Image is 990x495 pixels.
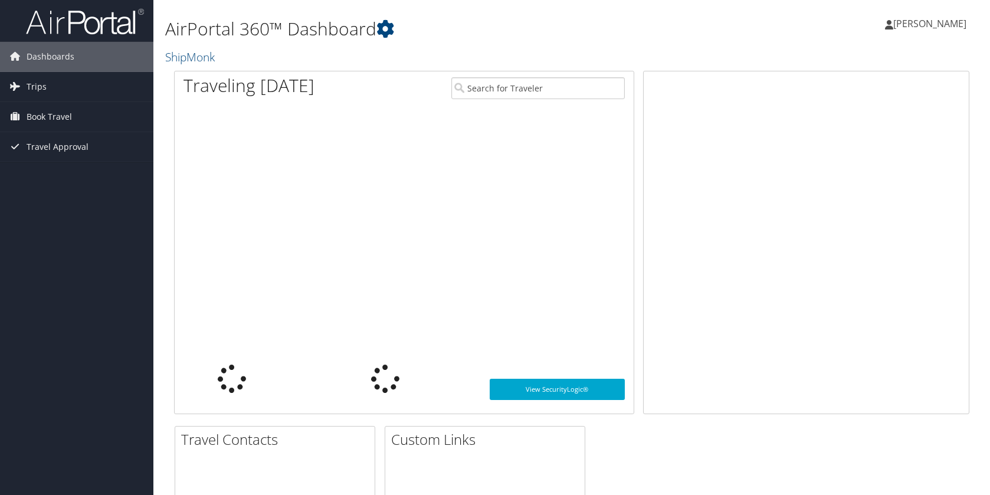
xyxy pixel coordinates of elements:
[885,6,978,41] a: [PERSON_NAME]
[893,17,966,30] span: [PERSON_NAME]
[27,72,47,101] span: Trips
[165,49,218,65] a: ShipMonk
[165,17,707,41] h1: AirPortal 360™ Dashboard
[26,8,144,35] img: airportal-logo.png
[181,430,375,450] h2: Travel Contacts
[27,102,72,132] span: Book Travel
[183,73,314,98] h1: Traveling [DATE]
[27,42,74,71] span: Dashboards
[391,430,585,450] h2: Custom Links
[27,132,88,162] span: Travel Approval
[451,77,625,99] input: Search for Traveler
[490,379,625,400] a: View SecurityLogic®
